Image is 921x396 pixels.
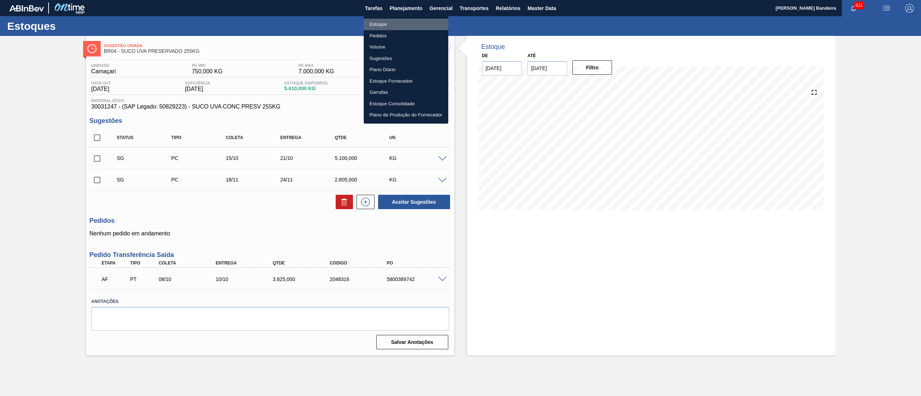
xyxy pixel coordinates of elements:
[364,30,448,42] a: Pedidos
[364,53,448,64] a: Sugestões
[364,41,448,53] a: Volume
[364,64,448,75] a: Plano Diário
[364,87,448,98] a: Garrafas
[364,75,448,87] a: Estoque Fornecedor
[364,19,448,30] a: Estoque
[364,109,448,121] a: Plano de Produção do Fornecedor
[364,98,448,110] a: Estoque Consolidado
